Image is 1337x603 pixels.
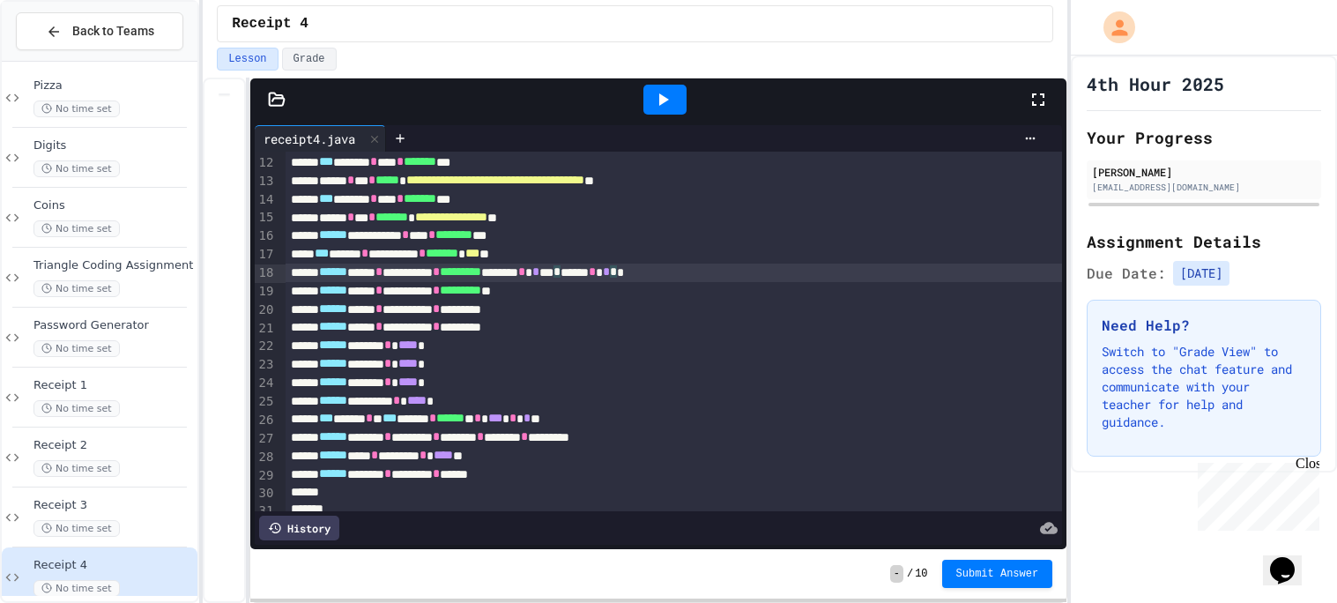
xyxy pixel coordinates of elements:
[255,412,277,430] div: 26
[33,498,194,513] span: Receipt 3
[890,565,903,583] span: -
[1092,181,1316,194] div: [EMAIL_ADDRESS][DOMAIN_NAME]
[33,220,120,237] span: No time set
[255,173,277,191] div: 13
[1102,315,1306,336] h3: Need Help?
[217,48,278,71] button: Lesson
[915,567,927,581] span: 10
[232,13,308,34] span: Receipt 4
[255,449,277,467] div: 28
[255,209,277,227] div: 15
[255,375,277,393] div: 24
[33,160,120,177] span: No time set
[33,138,194,153] span: Digits
[255,393,277,412] div: 25
[1085,7,1140,48] div: My Account
[33,438,194,453] span: Receipt 2
[255,130,364,148] div: receipt4.java
[942,560,1053,588] button: Submit Answer
[1087,229,1321,254] h2: Assignment Details
[33,100,120,117] span: No time set
[33,318,194,333] span: Password Generator
[1092,164,1316,180] div: [PERSON_NAME]
[33,378,194,393] span: Receipt 1
[1087,71,1224,96] h1: 4th Hour 2025
[255,125,386,152] div: receipt4.java
[33,400,120,417] span: No time set
[255,356,277,375] div: 23
[255,154,277,173] div: 12
[33,558,194,573] span: Receipt 4
[1263,532,1319,585] iframe: chat widget
[255,301,277,320] div: 20
[33,520,120,537] span: No time set
[282,48,337,71] button: Grade
[1087,263,1166,284] span: Due Date:
[255,227,277,246] div: 16
[16,12,183,50] button: Back to Teams
[255,320,277,339] div: 21
[33,198,194,213] span: Coins
[33,460,120,477] span: No time set
[33,258,194,273] span: Triangle Coding Assignment
[255,485,277,502] div: 30
[255,502,277,520] div: 31
[1102,343,1306,431] p: Switch to "Grade View" to access the chat feature and communicate with your teacher for help and ...
[72,22,154,41] span: Back to Teams
[907,567,913,581] span: /
[255,283,277,301] div: 19
[7,7,122,112] div: Chat with us now!Close
[1173,261,1229,286] span: [DATE]
[255,467,277,486] div: 29
[255,338,277,356] div: 22
[33,280,120,297] span: No time set
[33,78,194,93] span: Pizza
[259,516,339,540] div: History
[33,580,120,597] span: No time set
[255,264,277,283] div: 18
[956,567,1039,581] span: Submit Answer
[1087,125,1321,150] h2: Your Progress
[33,340,120,357] span: No time set
[255,246,277,264] div: 17
[255,430,277,449] div: 27
[255,191,277,210] div: 14
[1191,456,1319,531] iframe: chat widget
